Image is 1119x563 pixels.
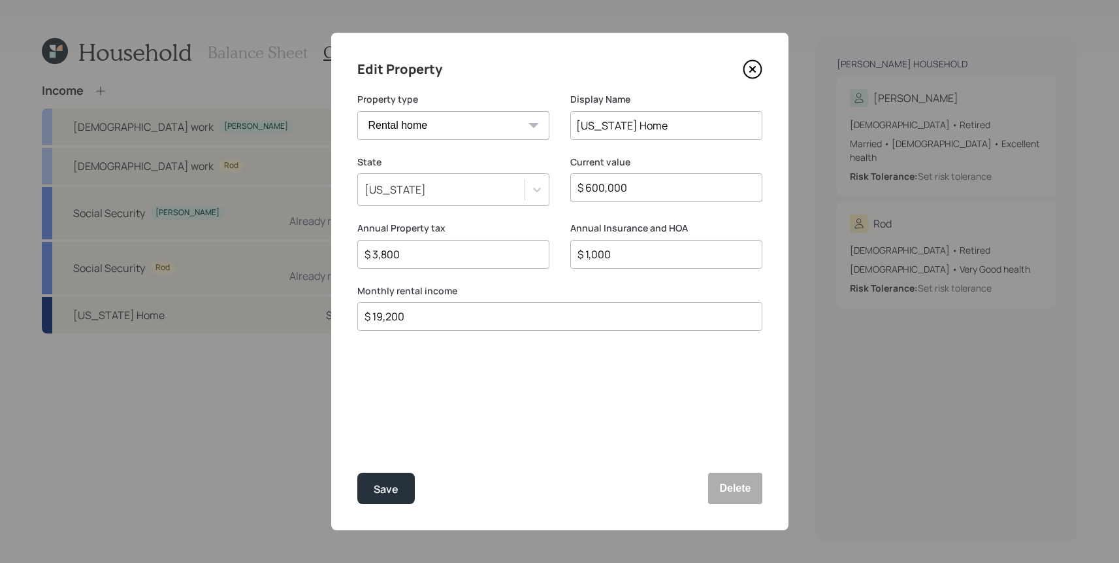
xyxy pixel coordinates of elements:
label: Annual Insurance and HOA [570,222,762,235]
label: State [357,156,549,169]
div: [US_STATE] [365,182,426,197]
label: Annual Property tax [357,222,549,235]
label: Display Name [570,93,762,106]
button: Delete [708,473,762,504]
h4: Edit Property [357,59,442,80]
div: Save [374,481,398,498]
label: Current value [570,156,762,169]
button: Save [357,473,415,504]
label: Property type [357,93,549,106]
label: Monthly rental income [357,284,762,298]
